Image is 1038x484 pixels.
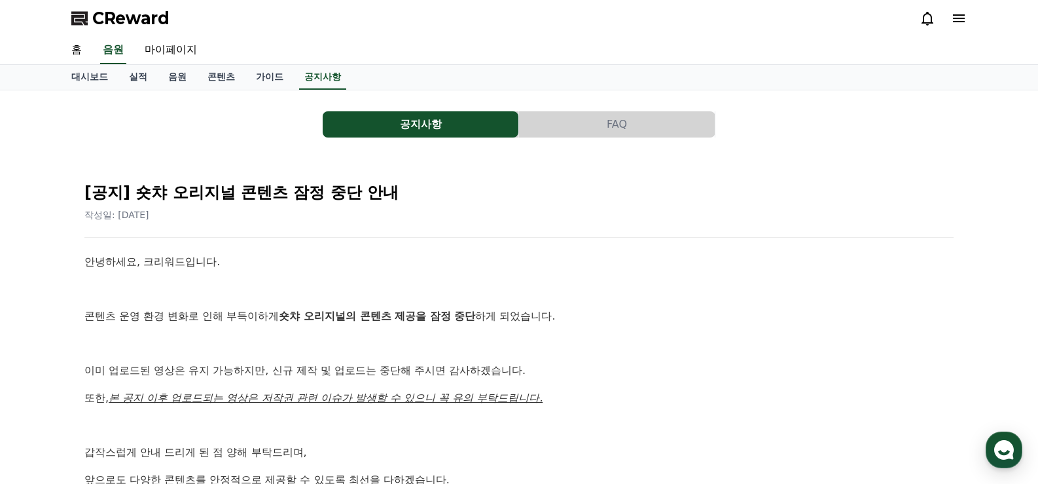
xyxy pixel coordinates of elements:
a: 공지사항 [299,65,346,90]
p: 콘텐츠 운영 환경 변화로 인해 부득이하게 하게 되었습니다. [84,308,954,325]
a: 홈 [61,37,92,64]
p: 안녕하세요, 크리워드입니다. [84,253,954,270]
u: 본 공지 이후 업로드되는 영상은 저작권 관련 이슈가 발생할 수 있으니 꼭 유의 부탁드립니다. [109,392,543,404]
span: 작성일: [DATE] [84,210,149,220]
p: 갑작스럽게 안내 드리게 된 점 양해 부탁드리며, [84,444,954,461]
a: 콘텐츠 [197,65,245,90]
strong: 숏챠 오리지널의 콘텐츠 제공을 잠정 중단 [279,310,475,322]
button: 공지사항 [323,111,518,138]
span: CReward [92,8,170,29]
a: CReward [71,8,170,29]
a: 음원 [100,37,126,64]
p: 또한, [84,390,954,407]
a: 공지사항 [323,111,519,138]
a: 가이드 [245,65,294,90]
a: FAQ [519,111,715,138]
a: 마이페이지 [134,37,207,64]
button: FAQ [519,111,715,138]
a: 실적 [118,65,158,90]
a: 음원 [158,65,197,90]
p: 이미 업로드된 영상은 유지 가능하지만, 신규 제작 및 업로드는 중단해 주시면 감사하겠습니다. [84,362,954,379]
a: 대시보드 [61,65,118,90]
h2: [공지] 숏챠 오리지널 콘텐츠 잠정 중단 안내 [84,182,954,203]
